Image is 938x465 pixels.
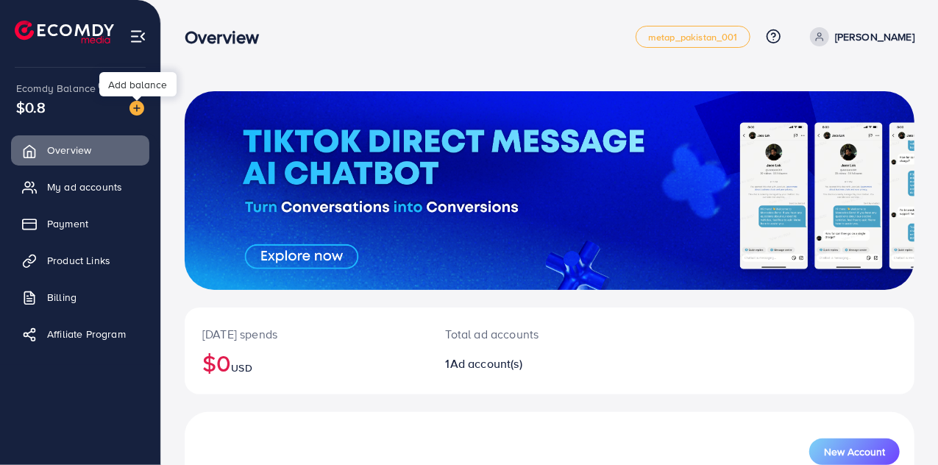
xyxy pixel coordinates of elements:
div: Add balance [99,72,177,96]
img: menu [129,28,146,45]
span: Product Links [47,253,110,268]
span: Payment [47,216,88,231]
span: New Account [824,447,885,457]
a: [PERSON_NAME] [804,27,914,46]
span: metap_pakistan_001 [648,32,738,42]
a: Overview [11,135,149,165]
span: My ad accounts [47,180,122,194]
span: USD [231,361,252,375]
a: Payment [11,209,149,238]
img: image [129,101,144,116]
h2: $0 [202,349,411,377]
span: Billing [47,290,77,305]
a: metap_pakistan_001 [636,26,750,48]
iframe: Chat [875,399,927,454]
span: $0.8 [16,96,46,118]
p: [DATE] spends [202,325,411,343]
p: Total ad accounts [446,325,593,343]
a: Affiliate Program [11,319,149,349]
p: [PERSON_NAME] [835,28,914,46]
span: Affiliate Program [47,327,126,341]
a: Product Links [11,246,149,275]
a: Billing [11,283,149,312]
span: Ad account(s) [450,355,522,372]
img: logo [15,21,114,43]
h2: 1 [446,357,593,371]
button: New Account [809,439,900,465]
h3: Overview [185,26,271,48]
span: Overview [47,143,91,157]
span: Ecomdy Balance [16,81,96,96]
a: My ad accounts [11,172,149,202]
